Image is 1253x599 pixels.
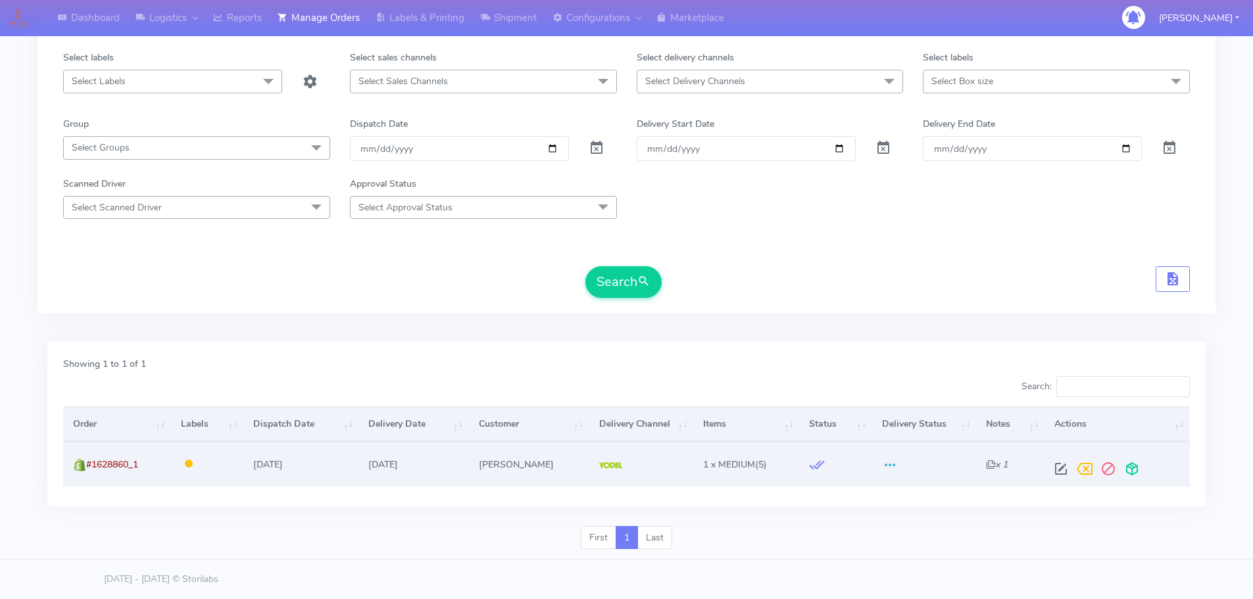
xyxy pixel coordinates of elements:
th: Status: activate to sort column ascending [799,406,872,442]
img: Yodel [599,462,622,469]
th: Labels: activate to sort column ascending [171,406,243,442]
span: Select Sales Channels [358,75,448,87]
span: Select Approval Status [358,201,453,214]
input: Search: [1056,376,1190,397]
label: Select labels [923,51,973,64]
span: Select Scanned Driver [72,201,162,214]
th: Notes: activate to sort column ascending [976,406,1044,442]
th: Delivery Status: activate to sort column ascending [872,406,977,442]
label: Delivery Start Date [637,117,714,131]
label: Select delivery channels [637,51,734,64]
label: Select labels [63,51,114,64]
span: #1628860_1 [86,458,138,471]
label: Select sales channels [350,51,437,64]
span: Select Delivery Channels [645,75,745,87]
th: Actions: activate to sort column ascending [1044,406,1190,442]
th: Order: activate to sort column ascending [63,406,171,442]
img: shopify.png [73,458,86,471]
label: Scanned Driver [63,177,126,191]
th: Dispatch Date: activate to sort column ascending [243,406,358,442]
label: Group [63,117,89,131]
span: (5) [703,458,767,471]
button: Search [585,266,662,298]
span: Select Box size [931,75,993,87]
span: Select Groups [72,141,130,154]
i: x 1 [986,458,1008,471]
td: [DATE] [243,442,358,486]
label: Approval Status [350,177,416,191]
span: Select Labels [72,75,126,87]
th: Delivery Date: activate to sort column ascending [358,406,468,442]
th: Items: activate to sort column ascending [693,406,799,442]
td: [DATE] [358,442,468,486]
label: Search: [1021,376,1190,397]
label: Showing 1 to 1 of 1 [63,357,146,371]
a: 1 [616,526,638,550]
button: [PERSON_NAME] [1149,5,1249,32]
label: Delivery End Date [923,117,995,131]
th: Delivery Channel: activate to sort column ascending [589,406,693,442]
th: Customer: activate to sort column ascending [469,406,589,442]
span: 1 x MEDIUM [703,458,755,471]
td: [PERSON_NAME] [469,442,589,486]
label: Dispatch Date [350,117,408,131]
